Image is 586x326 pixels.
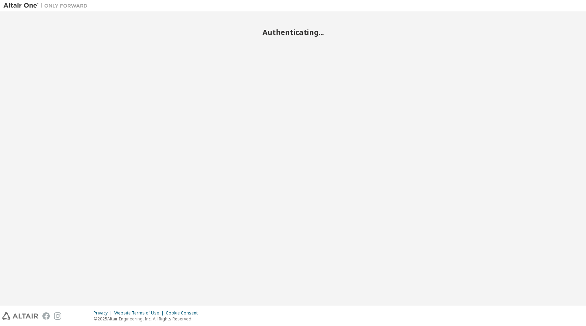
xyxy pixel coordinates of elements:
h2: Authenticating... [4,28,582,37]
img: instagram.svg [54,312,61,320]
div: Privacy [94,310,114,316]
div: Cookie Consent [166,310,202,316]
img: altair_logo.svg [2,312,38,320]
p: © 2025 Altair Engineering, Inc. All Rights Reserved. [94,316,202,322]
img: facebook.svg [42,312,50,320]
img: Altair One [4,2,91,9]
div: Website Terms of Use [114,310,166,316]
